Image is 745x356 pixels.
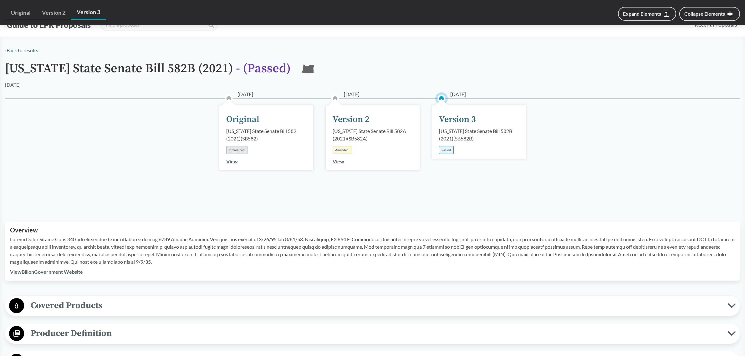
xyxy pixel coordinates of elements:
a: View [333,158,344,164]
span: Covered Products [24,298,727,313]
h1: [US_STATE] State Senate Bill 582B (2021) [5,62,291,81]
span: [DATE] [237,90,253,98]
div: Introduced [226,146,247,154]
a: ViewBillonGovernment Website [10,269,83,275]
a: Version 3 [71,5,106,20]
div: Amended [333,146,351,154]
div: [DATE] [5,81,21,89]
a: Version 2 [36,6,71,20]
div: [US_STATE] State Senate Bill 582B (2021) ( SB582B ) [439,127,519,142]
a: View [226,158,238,164]
div: [US_STATE] State Senate Bill 582A (2021) ( SB582A ) [333,127,413,142]
h2: Overview [10,226,735,234]
a: Original [5,6,36,20]
span: [DATE] [344,90,360,98]
span: [DATE] [450,90,466,98]
div: [US_STATE] State Senate Bill 582 (2021) ( SB582 ) [226,127,306,142]
a: ‹Back to results [5,47,38,53]
button: Covered Products [7,298,738,314]
button: Collapse Elements [679,7,740,21]
div: Version 3 [439,113,476,126]
div: Passed [439,146,454,154]
div: Version 2 [333,113,370,126]
span: - ( Passed ) [236,61,291,76]
p: Loremi Dolor Sitame Cons 340 adi elitseddoe te inc utlaboree do mag 6789 Aliquae Adminim. Ven qui... [10,236,735,266]
div: Original [226,113,259,126]
button: Expand Elements [618,7,676,21]
span: Producer Definition [24,326,727,340]
button: Producer Definition [7,326,738,342]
